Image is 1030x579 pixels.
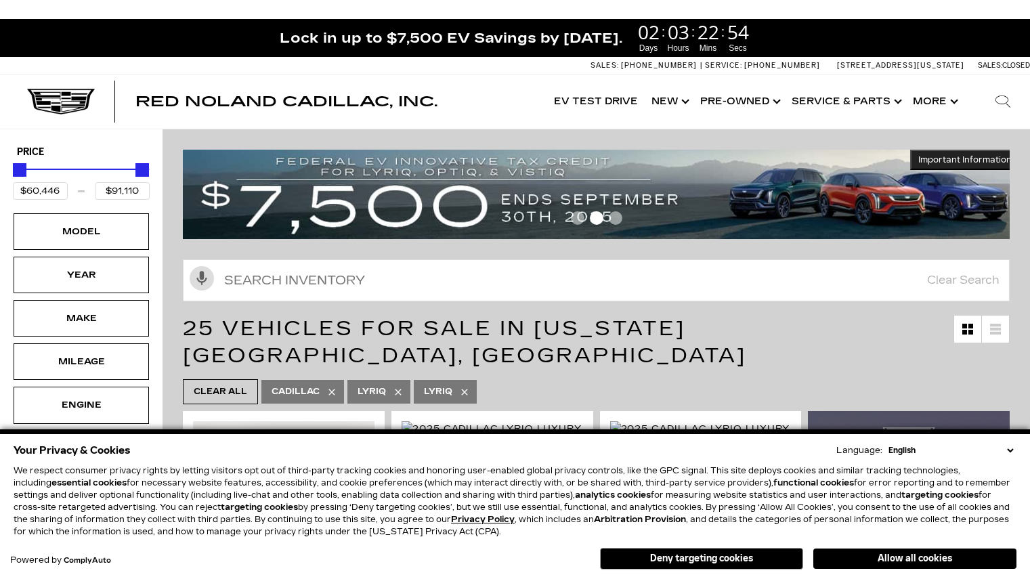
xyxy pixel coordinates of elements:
a: [STREET_ADDRESS][US_STATE] [837,61,964,70]
span: Closed [1002,61,1030,70]
a: EV Test Drive [547,74,645,129]
span: : [691,22,695,42]
div: EngineEngine [14,387,149,423]
span: [PHONE_NUMBER] [744,61,820,70]
div: Price [13,158,150,200]
div: Model [47,224,115,239]
span: Important Information [918,154,1012,165]
span: Clear All [194,383,247,400]
img: Cadillac Dark Logo with Cadillac White Text [27,89,95,114]
span: Cadillac [272,383,320,400]
a: ComplyAuto [64,557,111,565]
a: Red Noland Cadillac, Inc. [135,95,437,108]
strong: analytics cookies [575,490,651,500]
a: Privacy Policy [451,515,515,524]
span: : [721,22,725,42]
span: Go to slide 3 [609,211,622,225]
span: 03 [666,22,691,41]
span: 54 [725,22,751,41]
select: Language Select [885,444,1016,456]
p: We respect consumer privacy rights by letting visitors opt out of third-party tracking cookies an... [14,465,1016,538]
div: 1 / 2 [193,421,377,559]
span: Lyriq [358,383,386,400]
input: Minimum [13,182,68,200]
span: Sales: [978,61,1002,70]
div: MakeMake [14,300,149,337]
div: Powered by [10,556,111,565]
button: Allow all cookies [813,549,1016,569]
span: 22 [695,22,721,41]
button: More [906,74,962,129]
span: 25 Vehicles for Sale in [US_STATE][GEOGRAPHIC_DATA], [GEOGRAPHIC_DATA] [183,316,746,368]
span: Service: [705,61,742,70]
div: ModelModel [14,213,149,250]
span: Mins [695,42,721,54]
div: MileageMileage [14,343,149,380]
span: 02 [636,22,662,41]
input: Maximum [95,182,150,200]
span: Hours [666,42,691,54]
span: Red Noland Cadillac, Inc. [135,93,437,110]
img: vrp-tax-ending-august-version [183,150,1020,239]
div: Make [47,311,115,326]
span: Go to slide 1 [571,211,584,225]
strong: Arbitration Provision [594,515,686,524]
strong: essential cookies [51,478,127,488]
span: Sales: [591,61,619,70]
h5: Price [17,146,146,158]
span: : [662,22,666,42]
div: 1 / 2 [610,421,794,451]
a: Close [1007,26,1023,42]
div: Year [47,267,115,282]
svg: Click to toggle on voice search [190,266,214,291]
strong: functional cookies [773,478,854,488]
input: Search Inventory [183,259,1010,301]
div: 1 / 2 [402,421,586,451]
span: Lock in up to $7,500 EV Savings by [DATE]. [280,29,622,47]
span: Your Privacy & Cookies [14,441,131,460]
div: Minimum Price [13,163,26,177]
span: Days [636,42,662,54]
span: Go to slide 2 [590,211,603,225]
strong: targeting cookies [221,502,298,512]
button: Deny targeting cookies [600,548,803,570]
a: New [645,74,693,129]
span: LYRIQ [424,383,452,400]
img: 2025 Cadillac LYRIQ Luxury 2 1 [402,421,586,451]
img: 2025 Cadillac LYRIQ Sport 1 1 [193,421,377,559]
a: Service: [PHONE_NUMBER] [700,62,823,69]
a: Sales: [PHONE_NUMBER] [591,62,700,69]
div: Maximum Price [135,163,149,177]
div: Engine [47,398,115,412]
span: [PHONE_NUMBER] [621,61,697,70]
div: YearYear [14,257,149,293]
div: Language: [836,446,882,454]
img: 2025 Cadillac LYRIQ Luxury 2 1 [610,421,794,451]
div: Mileage [47,354,115,369]
span: Secs [725,42,751,54]
a: Pre-Owned [693,74,785,129]
a: Service & Parts [785,74,906,129]
strong: targeting cookies [901,490,979,500]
